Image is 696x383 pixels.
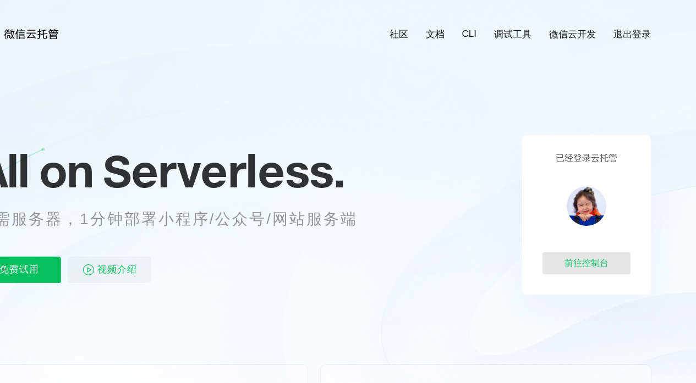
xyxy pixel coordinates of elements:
[97,257,137,283] span: 视频介绍
[426,28,445,41] a: 文档
[556,153,617,164] p: 已经登录云托管
[494,28,531,41] a: 调试工具
[103,143,344,198] span: Serverless.
[462,29,476,40] a: CLI
[549,28,596,41] a: 微信云开发
[390,28,408,41] a: 社区
[613,28,651,41] a: 退出登录
[542,252,631,274] div: 前往控制台
[82,263,95,276] img: video_play.svg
